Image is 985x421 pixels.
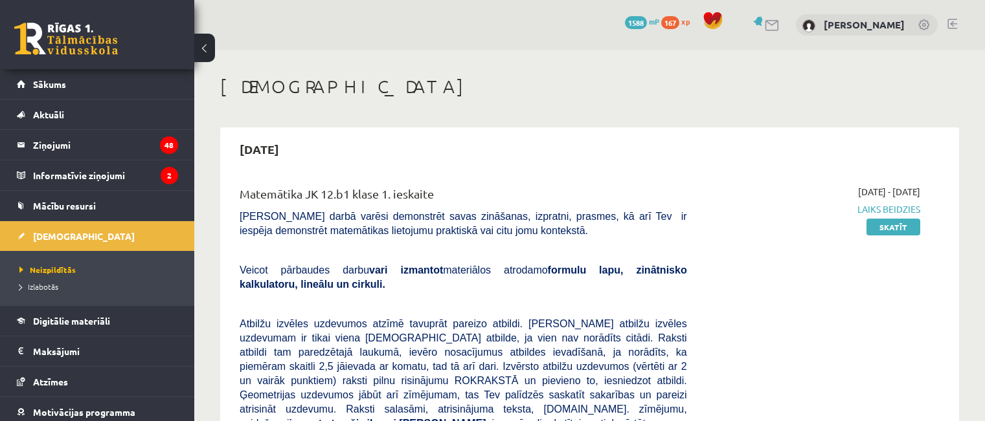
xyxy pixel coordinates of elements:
span: [DATE] - [DATE] [858,185,920,199]
legend: Ziņojumi [33,130,178,160]
span: [PERSON_NAME] darbā varēsi demonstrēt savas zināšanas, izpratni, prasmes, kā arī Tev ir iespēja d... [240,211,687,236]
span: Digitālie materiāli [33,315,110,327]
legend: Maksājumi [33,336,178,366]
div: Matemātika JK 12.b1 klase 1. ieskaite [240,185,687,209]
span: Izlabotās [19,281,58,292]
a: Rīgas 1. Tālmācības vidusskola [14,23,118,55]
span: xp [681,16,690,27]
span: Sākums [33,78,66,90]
legend: Informatīvie ziņojumi [33,160,178,190]
a: Sākums [17,69,178,99]
a: Mācību resursi [17,191,178,221]
a: [PERSON_NAME] [824,18,905,31]
a: Informatīvie ziņojumi2 [17,160,178,190]
b: formulu lapu, zinātnisko kalkulatoru, lineālu un cirkuli. [240,264,687,290]
a: Skatīt [866,219,920,235]
a: 1588 mP [625,16,659,27]
b: vari izmantot [369,264,443,275]
img: Alīna Balašova [802,19,815,32]
h1: [DEMOGRAPHIC_DATA] [220,76,959,98]
span: Mācību resursi [33,200,96,211]
a: 167 xp [661,16,696,27]
span: 1588 [625,16,647,29]
a: Maksājumi [17,336,178,366]
a: Neizpildītās [19,264,181,275]
i: 2 [161,167,178,184]
a: Izlabotās [19,281,181,292]
span: [DEMOGRAPHIC_DATA] [33,230,135,242]
span: Aktuāli [33,109,64,120]
span: 167 [661,16,679,29]
a: Aktuāli [17,100,178,129]
i: 48 [160,136,178,154]
h2: [DATE] [227,134,292,164]
a: Ziņojumi48 [17,130,178,160]
span: Atzīmes [33,376,68,387]
span: Motivācijas programma [33,406,135,418]
a: Atzīmes [17,367,178,396]
a: [DEMOGRAPHIC_DATA] [17,221,178,251]
span: Laiks beidzies [707,202,920,216]
a: Digitālie materiāli [17,306,178,336]
span: Veicot pārbaudes darbu materiālos atrodamo [240,264,687,290]
span: mP [649,16,659,27]
span: Neizpildītās [19,264,76,275]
